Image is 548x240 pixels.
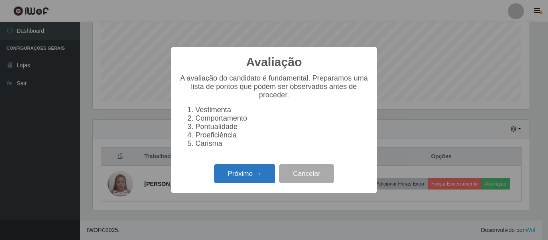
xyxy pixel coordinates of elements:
button: Próximo → [214,164,275,183]
h2: Avaliação [246,55,302,69]
li: Proeficiência [195,131,369,139]
li: Comportamento [195,114,369,123]
p: A avaliação do candidato é fundamental. Preparamos uma lista de pontos que podem ser observados a... [179,74,369,99]
li: Vestimenta [195,106,369,114]
button: Cancelar [279,164,334,183]
li: Carisma [195,139,369,148]
li: Pontualidade [195,123,369,131]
